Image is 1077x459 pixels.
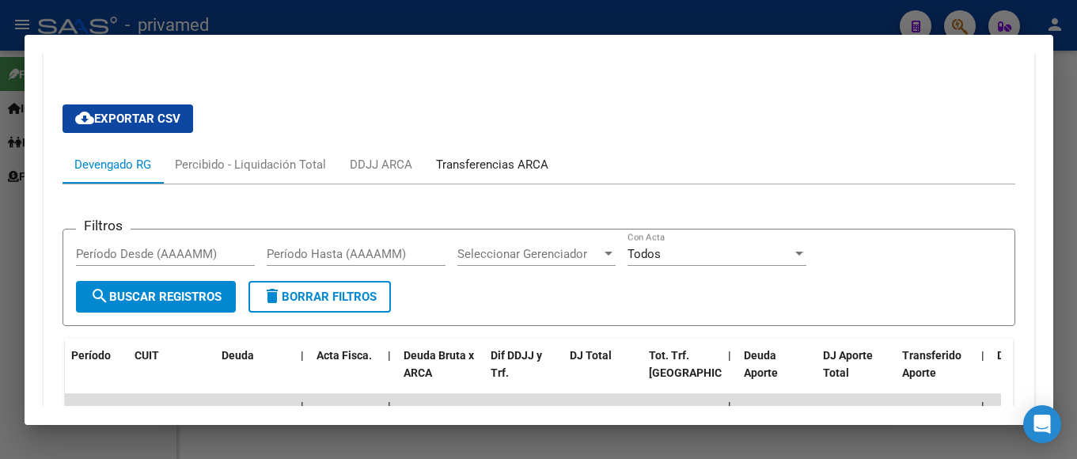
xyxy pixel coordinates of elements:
span: Exportar CSV [75,112,180,126]
datatable-header-cell: Dif DDJJ y Trf. [484,339,563,408]
datatable-header-cell: Período [65,339,128,408]
div: DDJJ ARCA [350,156,412,173]
mat-icon: cloud_download [75,108,94,127]
span: DJ Total [570,349,612,362]
div: Transferencias ARCA [436,156,548,173]
span: | [388,349,391,362]
button: Borrar Filtros [248,281,391,313]
mat-icon: delete [263,286,282,305]
span: Tot. Trf. [GEOGRAPHIC_DATA] [649,349,757,380]
span: Deuda Bruta x ARCA [404,349,474,380]
span: Deuda Contr. [997,349,1062,362]
datatable-header-cell: Acta Fisca. [310,339,381,408]
span: | [301,400,304,412]
span: | [301,349,304,362]
span: Todos [628,247,661,261]
div: Devengado RG [74,156,151,173]
mat-icon: search [90,286,109,305]
datatable-header-cell: Deuda Aporte [738,339,817,408]
datatable-header-cell: DJ Aporte Total [817,339,896,408]
span: | [388,400,391,412]
span: | [728,400,731,412]
div: Percibido - Liquidación Total [175,156,326,173]
datatable-header-cell: | [294,339,310,408]
span: Deuda Aporte [744,349,778,380]
h3: Filtros [76,217,131,234]
div: Open Intercom Messenger [1023,405,1061,443]
span: Transferido Aporte [902,349,961,380]
datatable-header-cell: DJ Total [563,339,643,408]
span: DJ Aporte Total [823,349,873,380]
span: | [981,349,984,362]
button: Exportar CSV [63,104,193,133]
datatable-header-cell: Deuda Bruta x ARCA [397,339,484,408]
span: Acta Fisca. [317,349,372,362]
datatable-header-cell: | [722,339,738,408]
span: Borrar Filtros [263,290,377,304]
datatable-header-cell: | [975,339,991,408]
button: Buscar Registros [76,281,236,313]
span: Período [71,349,111,362]
datatable-header-cell: Deuda Contr. [991,339,1070,408]
span: | [981,400,984,412]
span: Dif DDJJ y Trf. [491,349,542,380]
span: | [728,349,731,362]
span: CUIT [135,349,159,362]
datatable-header-cell: Tot. Trf. Bruto [643,339,722,408]
datatable-header-cell: Deuda [215,339,294,408]
span: Buscar Registros [90,290,222,304]
datatable-header-cell: | [381,339,397,408]
span: Deuda [222,349,254,362]
datatable-header-cell: Transferido Aporte [896,339,975,408]
span: Seleccionar Gerenciador [457,247,601,261]
datatable-header-cell: CUIT [128,339,215,408]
